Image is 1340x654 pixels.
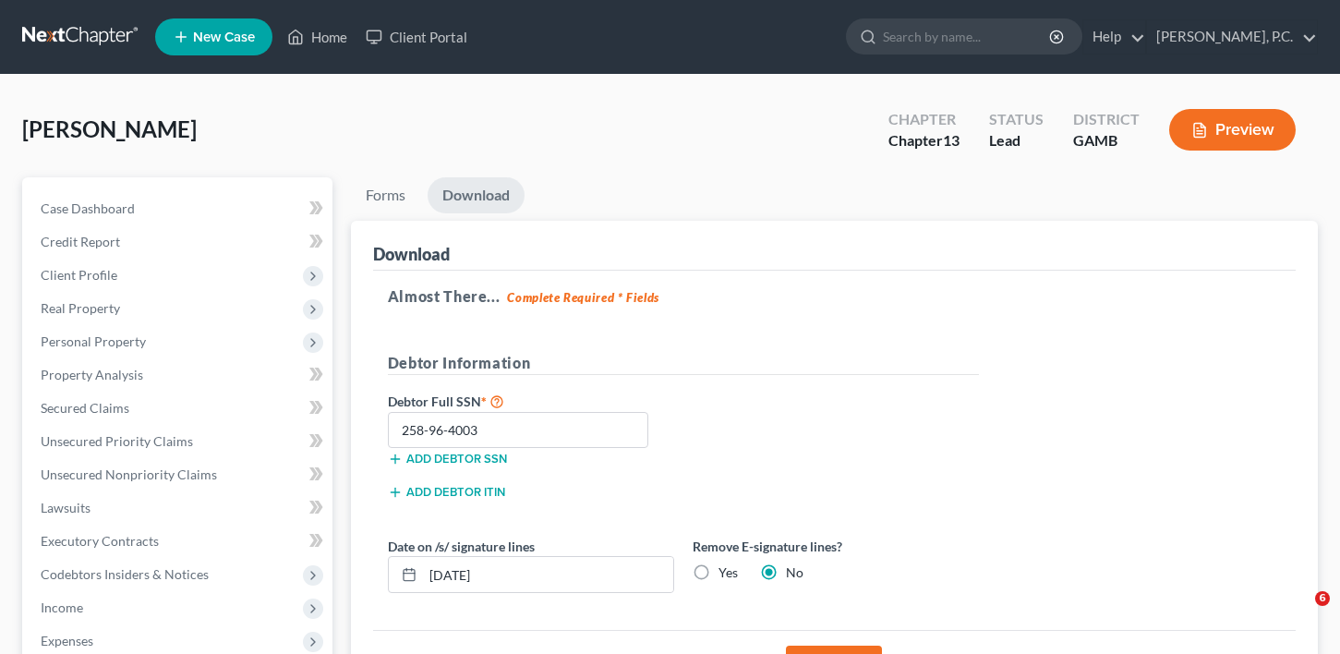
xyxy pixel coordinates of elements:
label: Yes [718,563,738,582]
input: MM/DD/YYYY [423,557,673,592]
label: No [786,563,803,582]
div: Chapter [888,130,960,151]
a: Client Portal [356,20,477,54]
span: Expenses [41,633,93,648]
a: Executory Contracts [26,525,332,558]
strong: Complete Required * Fields [507,290,659,305]
a: Unsecured Priority Claims [26,425,332,458]
button: Add debtor SSN [388,452,507,466]
span: Unsecured Nonpriority Claims [41,466,217,482]
input: XXX-XX-XXXX [388,412,649,449]
span: Real Property [41,300,120,316]
span: 13 [943,131,960,149]
div: GAMB [1073,130,1140,151]
span: New Case [193,30,255,44]
a: Forms [351,177,420,213]
div: Lead [989,130,1044,151]
h5: Almost There... [388,285,1281,308]
a: [PERSON_NAME], P.C. [1147,20,1317,54]
span: Personal Property [41,333,146,349]
input: Search by name... [883,19,1052,54]
button: Preview [1169,109,1296,151]
span: Client Profile [41,267,117,283]
span: Secured Claims [41,400,129,416]
a: Property Analysis [26,358,332,392]
div: District [1073,109,1140,130]
a: Secured Claims [26,392,332,425]
label: Remove E-signature lines? [693,537,979,556]
span: Case Dashboard [41,200,135,216]
div: Chapter [888,109,960,130]
label: Date on /s/ signature lines [388,537,535,556]
div: Download [373,243,450,265]
span: Property Analysis [41,367,143,382]
a: Credit Report [26,225,332,259]
span: Credit Report [41,234,120,249]
span: Unsecured Priority Claims [41,433,193,449]
a: Case Dashboard [26,192,332,225]
iframe: Intercom live chat [1277,591,1322,636]
a: Lawsuits [26,491,332,525]
a: Unsecured Nonpriority Claims [26,458,332,491]
label: Debtor Full SSN [379,390,683,412]
span: [PERSON_NAME] [22,115,197,142]
span: Lawsuits [41,500,91,515]
a: Download [428,177,525,213]
div: Status [989,109,1044,130]
button: Add debtor ITIN [388,485,505,500]
a: Home [278,20,356,54]
span: Codebtors Insiders & Notices [41,566,209,582]
span: 6 [1315,591,1330,606]
span: Income [41,599,83,615]
h5: Debtor Information [388,352,979,375]
a: Help [1083,20,1145,54]
span: Executory Contracts [41,533,159,549]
